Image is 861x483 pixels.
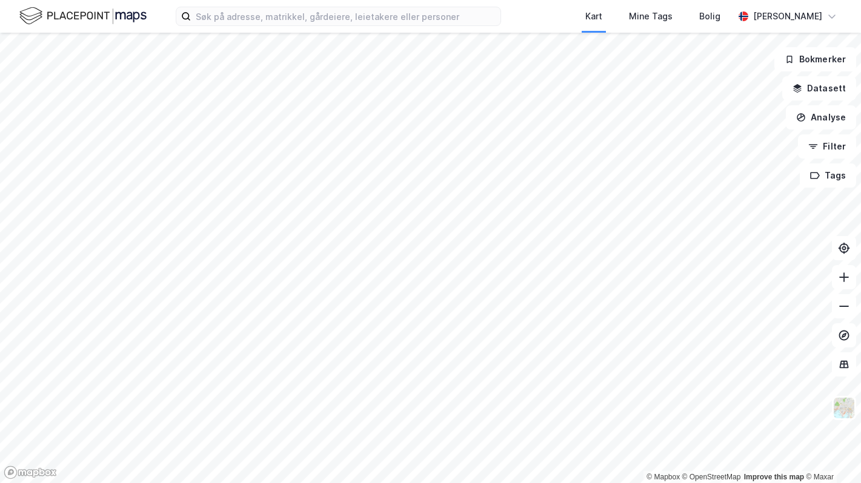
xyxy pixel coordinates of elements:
[798,134,856,159] button: Filter
[833,396,856,419] img: Z
[585,9,602,24] div: Kart
[786,105,856,130] button: Analyse
[800,425,861,483] iframe: Chat Widget
[682,473,741,481] a: OpenStreetMap
[774,47,856,71] button: Bokmerker
[191,7,500,25] input: Søk på adresse, matrikkel, gårdeiere, leietakere eller personer
[782,76,856,100] button: Datasett
[647,473,680,481] a: Mapbox
[699,9,720,24] div: Bolig
[744,473,804,481] a: Improve this map
[800,425,861,483] div: Kontrollprogram for chat
[19,5,147,27] img: logo.f888ab2527a4732fd821a326f86c7f29.svg
[753,9,822,24] div: [PERSON_NAME]
[629,9,673,24] div: Mine Tags
[800,163,856,188] button: Tags
[4,465,57,479] a: Mapbox homepage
